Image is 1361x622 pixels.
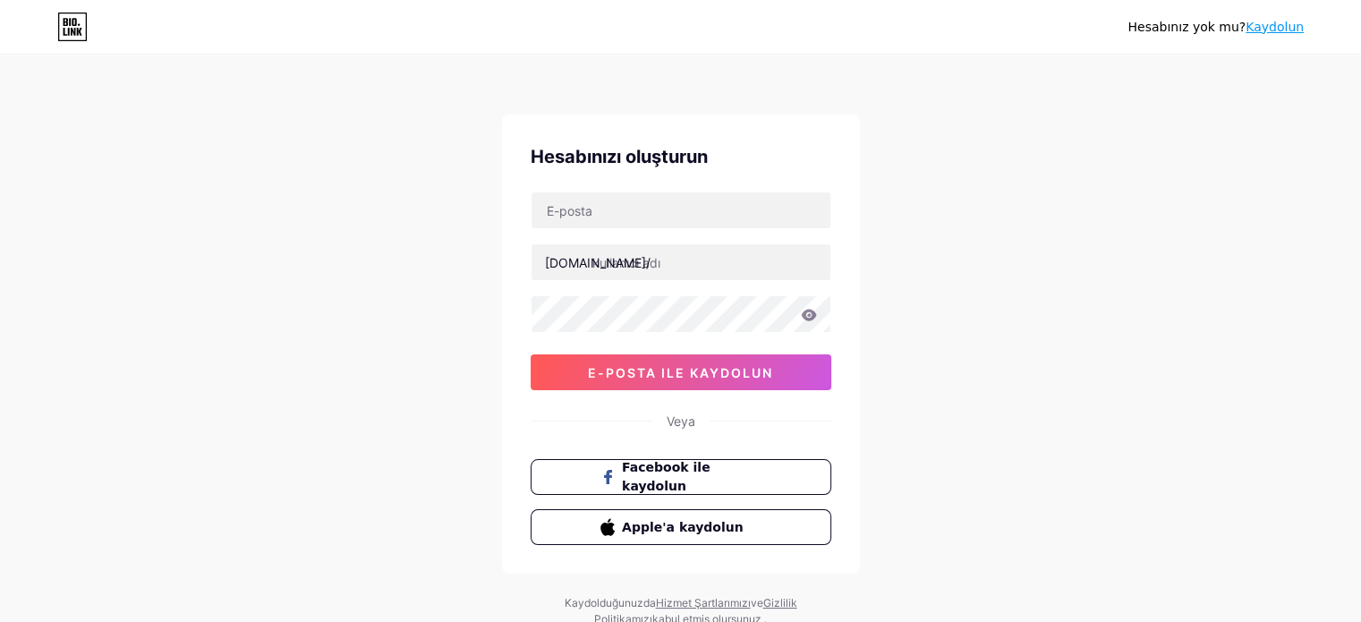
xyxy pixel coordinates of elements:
[751,596,763,609] font: ve
[532,192,830,228] input: E-posta
[532,244,830,280] input: kullanıcı adı
[622,520,744,534] font: Apple'a kaydolun
[667,413,695,429] font: Veya
[622,460,710,493] font: Facebook ile kaydolun
[1246,20,1304,34] a: Kaydolun
[531,509,831,545] button: Apple'a kaydolun
[656,596,751,609] a: Hizmet Şartlarımızı
[1127,20,1246,34] font: Hesabınız yok mu?
[565,596,656,609] font: Kaydolduğunuzda
[531,354,831,390] button: e-posta ile kaydolun
[531,146,708,167] font: Hesabınızı oluşturun
[531,459,831,495] button: Facebook ile kaydolun
[545,255,651,270] font: [DOMAIN_NAME]/
[588,365,773,380] font: e-posta ile kaydolun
